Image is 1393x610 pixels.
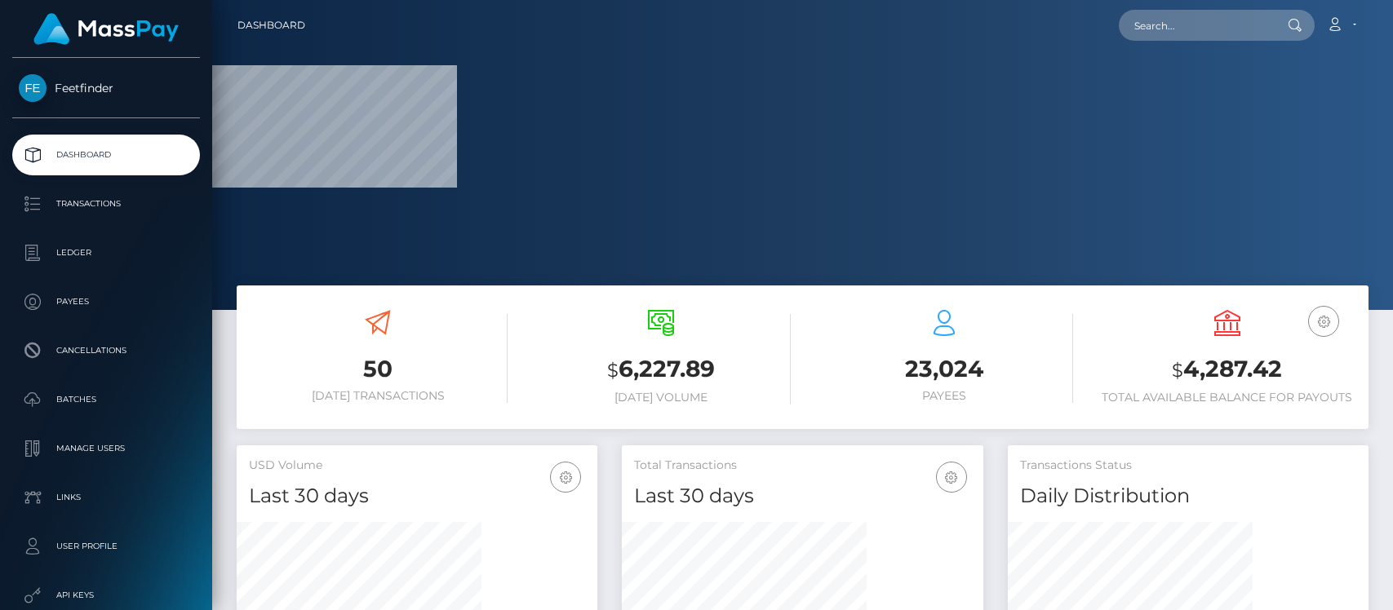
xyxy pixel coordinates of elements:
img: Feetfinder [19,74,47,102]
a: Cancellations [12,330,200,371]
p: Cancellations [19,338,193,363]
h3: 23,024 [815,353,1074,385]
h6: Payees [815,389,1074,403]
h4: Daily Distribution [1020,482,1356,511]
h5: Total Transactions [634,457,970,474]
a: Links [12,477,200,518]
p: Batches [19,387,193,412]
a: Manage Users [12,428,200,469]
a: Dashboard [12,135,200,175]
h5: Transactions Status [1020,457,1356,474]
input: Search... [1119,10,1272,41]
h3: 4,287.42 [1098,353,1356,387]
p: Links [19,485,193,510]
a: Payees [12,281,200,322]
img: MassPay Logo [33,13,179,45]
h6: [DATE] Transactions [249,389,508,403]
h5: USD Volume [249,457,585,474]
h4: Last 30 days [634,482,970,511]
p: Manage Users [19,436,193,461]
p: Dashboard [19,143,193,167]
span: Feetfinder [12,81,200,95]
h3: 50 [249,353,508,385]
p: Ledger [19,241,193,265]
p: User Profile [19,534,193,559]
a: Dashboard [237,8,305,42]
h3: 6,227.89 [532,353,791,387]
small: $ [607,359,619,382]
a: Ledger [12,232,200,273]
a: User Profile [12,526,200,567]
p: Payees [19,290,193,314]
h6: Total Available Balance for Payouts [1098,391,1356,404]
h6: [DATE] Volume [532,391,791,404]
p: Transactions [19,192,193,216]
small: $ [1172,359,1183,382]
h4: Last 30 days [249,482,585,511]
a: Transactions [12,183,200,224]
p: API Keys [19,583,193,608]
a: Batches [12,379,200,420]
